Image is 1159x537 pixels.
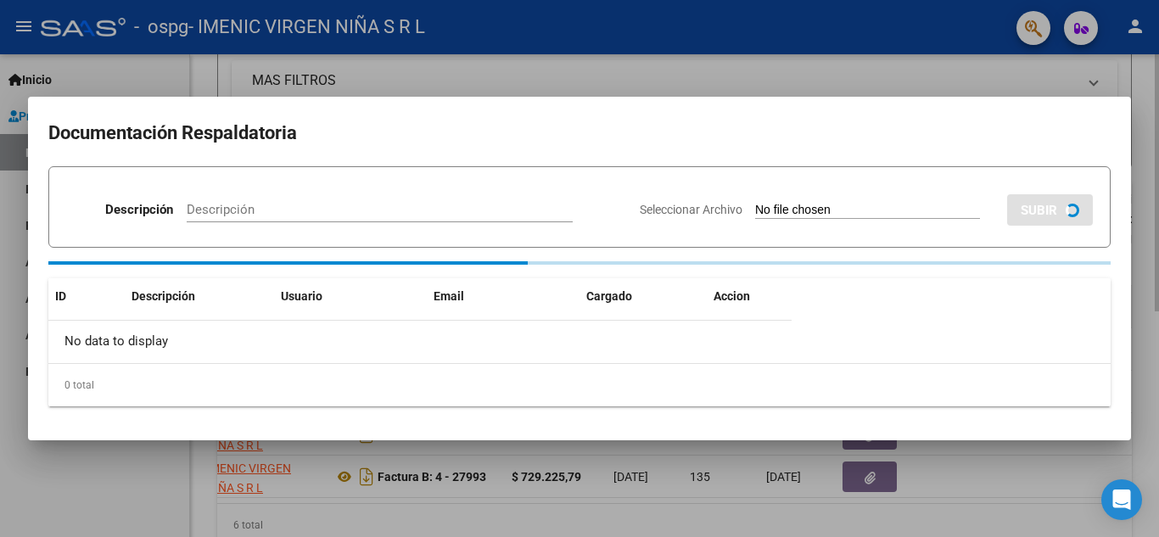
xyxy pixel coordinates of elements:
span: Email [434,289,464,303]
span: ID [55,289,66,303]
div: No data to display [48,321,792,363]
h2: Documentación Respaldatoria [48,117,1111,149]
span: Accion [714,289,750,303]
p: Descripción [105,200,173,220]
span: Cargado [586,289,632,303]
datatable-header-cell: Usuario [274,278,427,315]
span: Descripción [132,289,195,303]
div: Open Intercom Messenger [1101,479,1142,520]
datatable-header-cell: Cargado [579,278,707,315]
button: SUBIR [1007,194,1093,226]
datatable-header-cell: ID [48,278,125,315]
div: 0 total [48,364,1111,406]
span: Usuario [281,289,322,303]
datatable-header-cell: Accion [707,278,792,315]
datatable-header-cell: Email [427,278,579,315]
datatable-header-cell: Descripción [125,278,274,315]
span: SUBIR [1021,203,1057,218]
span: Seleccionar Archivo [640,203,742,216]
